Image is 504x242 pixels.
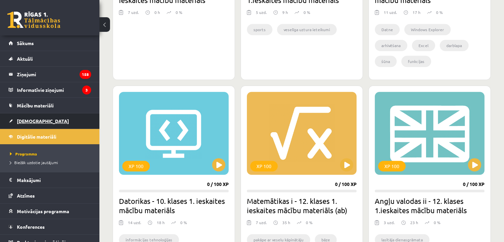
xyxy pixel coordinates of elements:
a: Maksājumi [9,172,91,188]
a: Biežāk uzdotie jautājumi [10,159,93,165]
a: Mācību materiāli [9,98,91,113]
div: 14 uzd. [128,219,141,229]
p: 17 h [413,9,420,15]
a: Programma [10,151,93,157]
span: Biežāk uzdotie jautājumi [10,160,58,165]
a: Digitālie materiāli [9,129,91,144]
div: XP 100 [250,161,278,171]
p: 0 % [436,9,443,15]
span: Digitālie materiāli [17,134,56,140]
li: darblapa [440,40,469,51]
a: Motivācijas programma [9,204,91,219]
p: 35 h [282,219,290,225]
div: 7 uzd. [128,9,139,19]
div: 3 uzd. [384,219,395,229]
a: Sākums [9,35,91,51]
span: Motivācijas programma [17,208,69,214]
span: Mācību materiāli [17,102,54,108]
a: Ziņojumi158 [9,67,91,82]
li: funkcijas [401,56,431,67]
p: 9 h [282,9,288,15]
a: Rīgas 1. Tālmācības vidusskola [7,12,60,28]
li: šūna [375,56,397,67]
legend: Informatīvie ziņojumi [17,82,91,97]
i: 158 [80,70,91,79]
a: [DEMOGRAPHIC_DATA] [9,113,91,129]
span: Atzīmes [17,193,35,199]
h2: Angļu valodas ii - 12. klases 1.ieskaites mācību materiāls [375,196,484,215]
li: Windows Explorer [404,24,451,35]
li: veselīga uztura ieteikumi [277,24,337,35]
span: Konferences [17,224,45,230]
span: Aktuāli [17,56,33,62]
p: 23 h [410,219,418,225]
div: 5 uzd. [256,9,267,19]
span: Programma [10,151,37,156]
p: 0 % [306,219,312,225]
div: 7 uzd. [256,219,267,229]
a: Konferences [9,219,91,234]
li: arhivēšana [375,40,407,51]
a: Atzīmes [9,188,91,203]
p: 0 h [154,9,160,15]
li: Excel [412,40,435,51]
li: Datne [375,24,400,35]
span: [DEMOGRAPHIC_DATA] [17,118,69,124]
p: 0 % [304,9,310,15]
span: Sākums [17,40,34,46]
a: Informatīvie ziņojumi3 [9,82,91,97]
div: XP 100 [378,161,406,171]
p: 0 % [180,219,187,225]
p: 18 h [157,219,165,225]
i: 3 [82,86,91,94]
legend: Ziņojumi [17,67,91,82]
legend: Maksājumi [17,172,91,188]
div: XP 100 [122,161,150,171]
h2: Matemātikas i - 12. klases 1. ieskaites mācību materiāls (ab) [247,196,357,215]
h2: Datorikas - 10. klases 1. ieskaites mācību materiāls [119,196,229,215]
p: 0 % [434,219,440,225]
a: Aktuāli [9,51,91,66]
li: sports [247,24,272,35]
p: 0 % [176,9,182,15]
div: 11 uzd. [384,9,397,19]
